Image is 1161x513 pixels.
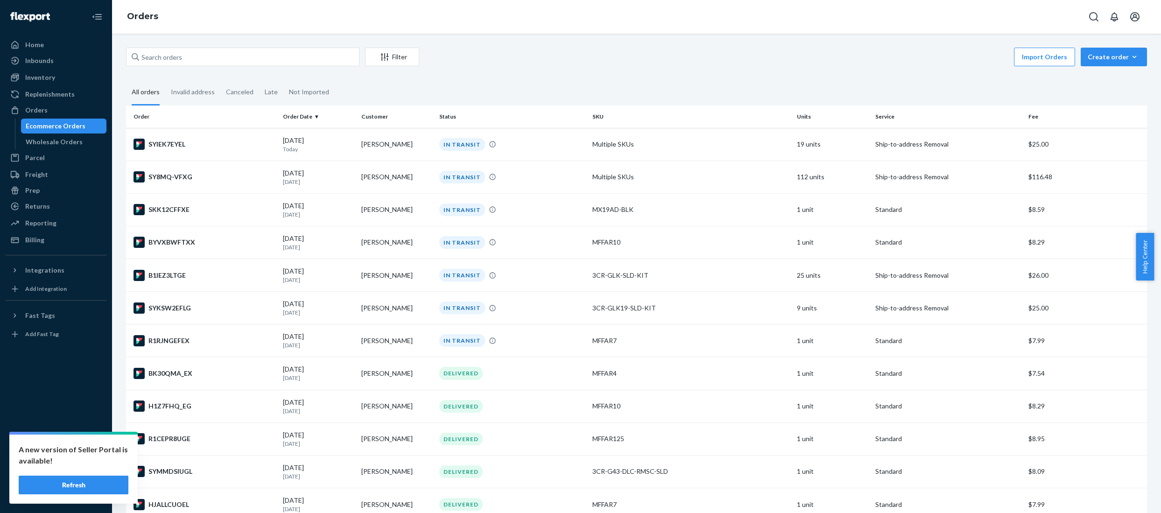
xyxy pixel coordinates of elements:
a: Talk to Support [6,455,106,470]
img: Flexport logo [10,12,50,21]
div: IN TRANSIT [439,204,485,216]
div: IN TRANSIT [439,138,485,151]
div: SYIEK7EYEL [134,139,275,150]
button: Close Navigation [88,7,106,26]
div: [DATE] [283,398,354,415]
div: Create order [1088,52,1140,62]
div: Integrations [25,266,64,275]
p: [DATE] [283,276,354,284]
div: [DATE] [283,430,354,448]
div: Invalid address [171,80,215,104]
td: $8.59 [1025,193,1147,226]
td: $116.48 [1025,161,1147,193]
div: MFFAR7 [592,336,789,345]
th: Service [872,105,1025,128]
button: Integrations [6,263,106,278]
p: Standard [875,205,1021,214]
td: Ship-to-address Removal [872,128,1025,161]
span: Help Center [1136,233,1154,281]
td: 1 unit [793,357,872,390]
td: $7.54 [1025,357,1147,390]
td: 19 units [793,128,872,161]
div: [DATE] [283,267,354,284]
div: Inbounds [25,56,54,65]
div: [DATE] [283,234,354,251]
td: 1 unit [793,390,872,422]
p: [DATE] [283,341,354,349]
td: 9 units [793,292,872,324]
button: Refresh [19,476,128,494]
a: Prep [6,183,106,198]
div: Fast Tags [25,311,55,320]
a: Help Center [6,471,106,486]
div: Add Integration [25,285,67,293]
div: Ecommerce Orders [26,121,85,131]
button: Fast Tags [6,308,106,323]
p: [DATE] [283,243,354,251]
td: $25.00 [1025,128,1147,161]
a: Parcel [6,150,106,165]
div: SYMMDSIUGL [134,466,275,477]
p: [DATE] [283,309,354,316]
div: Prep [25,186,40,195]
div: Filter [366,52,419,62]
td: [PERSON_NAME] [358,193,436,226]
a: Settings [6,439,106,454]
td: 1 unit [793,422,872,455]
p: Standard [875,434,1021,443]
div: DELIVERED [439,465,483,478]
td: [PERSON_NAME] [358,357,436,390]
div: Inventory [25,73,55,82]
td: 1 unit [793,455,872,488]
div: B1IEZ3LTGE [134,270,275,281]
td: [PERSON_NAME] [358,161,436,193]
a: Billing [6,232,106,247]
div: HJALLCUOEL [134,499,275,510]
p: Standard [875,336,1021,345]
div: Add Fast Tag [25,330,59,338]
div: IN TRANSIT [439,334,485,347]
p: [DATE] [283,407,354,415]
div: [DATE] [283,463,354,480]
td: [PERSON_NAME] [358,422,436,455]
div: Customer [361,112,432,120]
div: Freight [25,170,48,179]
input: Search orders [126,48,359,66]
div: Orders [25,105,48,115]
td: [PERSON_NAME] [358,390,436,422]
p: Standard [875,369,1021,378]
p: [DATE] [283,472,354,480]
button: Filter [365,48,419,66]
td: [PERSON_NAME] [358,226,436,259]
div: [DATE] [283,496,354,513]
div: Replenishments [25,90,75,99]
div: R1RJNGEFEX [134,335,275,346]
p: [DATE] [283,211,354,218]
div: H1Z7FHQ_EG [134,401,275,412]
th: Order Date [279,105,358,128]
p: Today [283,145,354,153]
div: Parcel [25,153,45,162]
a: Replenishments [6,87,106,102]
div: BK30QMA_EX [134,368,275,379]
td: $26.00 [1025,259,1147,292]
td: [PERSON_NAME] [358,455,436,488]
button: Create order [1081,48,1147,66]
div: 3CR-GLK-SLD-KIT [592,271,789,280]
div: R1CEPR8UGE [134,433,275,444]
p: [DATE] [283,440,354,448]
div: SYKSW2EFLG [134,302,275,314]
div: IN TRANSIT [439,269,485,281]
a: Wholesale Orders [21,134,107,149]
a: Reporting [6,216,106,231]
td: Multiple SKUs [589,128,793,161]
p: A new version of Seller Portal is available! [19,444,128,466]
a: Orders [6,103,106,118]
button: Give Feedback [6,487,106,502]
div: IN TRANSIT [439,302,485,314]
div: Reporting [25,218,56,228]
th: Status [436,105,589,128]
p: Standard [875,401,1021,411]
div: MFFAR125 [592,434,789,443]
div: MFFAR4 [592,369,789,378]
